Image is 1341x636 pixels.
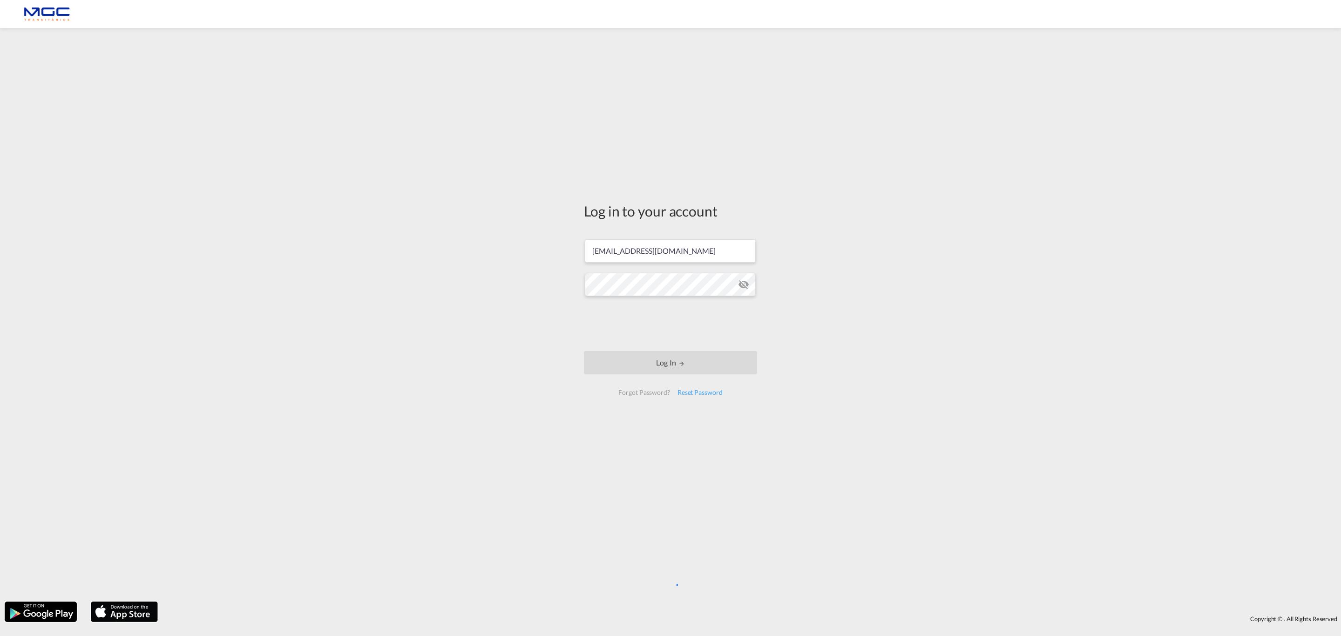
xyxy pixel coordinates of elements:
[615,384,673,401] div: Forgot Password?
[14,4,77,25] img: 92835000d1c111ee8b33af35afdd26c7.png
[4,601,78,623] img: google.png
[90,601,159,623] img: apple.png
[600,305,741,342] iframe: reCAPTCHA
[584,201,757,221] div: Log in to your account
[584,351,757,374] button: LOGIN
[738,279,749,290] md-icon: icon-eye-off
[674,384,726,401] div: Reset Password
[163,611,1341,627] div: Copyright © . All Rights Reserved
[585,239,756,263] input: Enter email/phone number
